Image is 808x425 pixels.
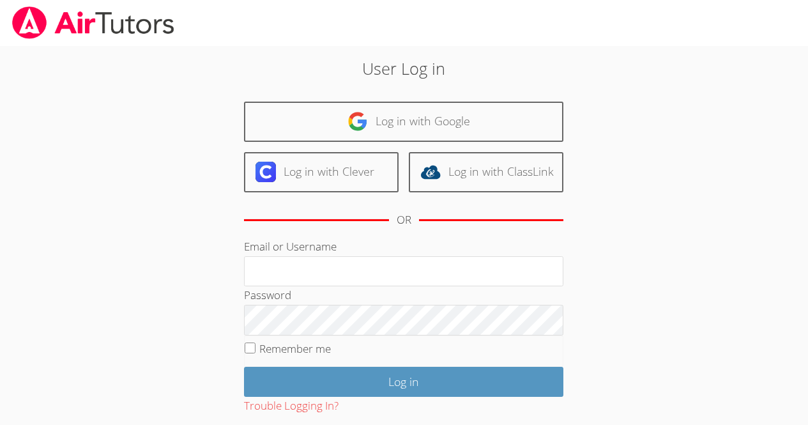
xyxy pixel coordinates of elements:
div: OR [397,211,411,229]
a: Log in with ClassLink [409,152,563,192]
label: Password [244,288,291,302]
img: airtutors_banner-c4298cdbf04f3fff15de1276eac7730deb9818008684d7c2e4769d2f7ddbe033.png [11,6,176,39]
img: clever-logo-6eab21bc6e7a338710f1a6ff85c0baf02591cd810cc4098c63d3a4b26e2feb20.svg [255,162,276,182]
label: Remember me [259,341,331,356]
button: Trouble Logging In? [244,397,339,415]
a: Log in with Clever [244,152,399,192]
img: google-logo-50288ca7cdecda66e5e0955fdab243c47b7ad437acaf1139b6f446037453330a.svg [347,111,368,132]
img: classlink-logo-d6bb404cc1216ec64c9a2012d9dc4662098be43eaf13dc465df04b49fa7ab582.svg [420,162,441,182]
label: Email or Username [244,239,337,254]
h2: User Log in [186,56,622,81]
input: Log in [244,367,563,397]
a: Log in with Google [244,102,563,142]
